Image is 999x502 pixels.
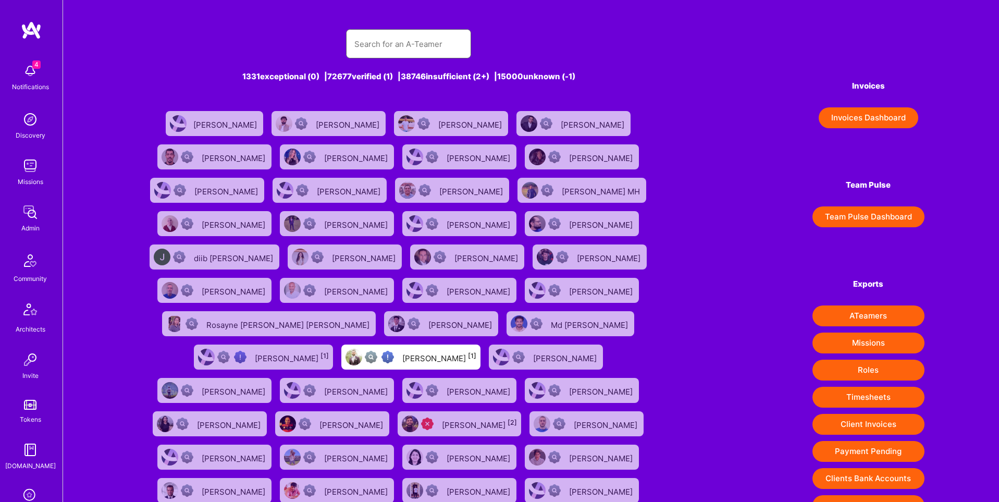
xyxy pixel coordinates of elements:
img: User Avatar [162,449,178,466]
h4: Exports [812,279,924,289]
a: User AvatarNot Scrubbed[PERSON_NAME] [268,174,391,207]
div: [PERSON_NAME] [561,117,626,130]
div: Invite [22,370,39,381]
img: User Avatar [493,349,510,365]
img: Not Scrubbed [548,384,561,397]
div: [PERSON_NAME] [324,450,390,464]
a: User AvatarNot Scrubbed[PERSON_NAME] [528,240,651,274]
img: User Avatar [521,115,537,132]
img: User Avatar [170,115,187,132]
div: [PERSON_NAME] [574,417,639,431]
div: [PERSON_NAME] [317,183,383,197]
div: 1331 exceptional (0) | 72677 verified (1) | 38746 insufficient (2+) | 15000 unknown (-1) [138,71,679,82]
img: User Avatar [166,315,183,332]
img: User Avatar [529,482,546,499]
img: User Avatar [284,449,301,466]
img: Not fully vetted [365,351,377,363]
div: [PERSON_NAME] [202,217,267,230]
img: High Potential User [381,351,394,363]
button: Clients Bank Accounts [812,468,924,489]
img: Not Scrubbed [303,384,316,397]
a: User AvatarNot Scrubbed[PERSON_NAME] [153,140,276,174]
a: User AvatarNot Scrubbed[PERSON_NAME] [398,440,521,474]
div: [PERSON_NAME] [316,117,381,130]
img: User Avatar [414,249,431,265]
img: Not Scrubbed [295,117,307,130]
img: Not Scrubbed [181,151,193,163]
div: [PERSON_NAME] [255,350,329,364]
a: User AvatarNot Scrubbed[PERSON_NAME] [153,274,276,307]
div: [PERSON_NAME] [202,484,267,497]
img: Not Scrubbed [296,184,309,197]
sup: [1] [468,352,476,360]
div: [PERSON_NAME] [194,183,260,197]
img: Not Scrubbed [186,317,198,330]
a: User AvatarNot Scrubbed[PERSON_NAME] [398,374,521,407]
img: User Avatar [399,182,416,199]
a: User AvatarNot fully vettedHigh Potential User[PERSON_NAME][1] [337,340,485,374]
div: [PERSON_NAME] [447,284,512,297]
img: User Avatar [284,282,301,299]
img: Not Scrubbed [181,451,193,463]
img: User Avatar [284,215,301,232]
div: [PERSON_NAME] [533,350,599,364]
div: [DOMAIN_NAME] [5,460,56,471]
a: User Avatar[PERSON_NAME] [162,107,267,140]
img: Not Scrubbed [530,317,542,330]
a: User AvatarNot Scrubbed[PERSON_NAME] [271,407,393,440]
img: Not Scrubbed [303,284,316,297]
a: User AvatarNot fully vettedHigh Potential User[PERSON_NAME][1] [190,340,337,374]
a: User AvatarNot Scrubbed[PERSON_NAME] [512,107,635,140]
img: Invite [20,349,41,370]
img: Community [18,248,43,273]
div: Notifications [12,81,49,92]
div: [PERSON_NAME] [439,183,505,197]
div: [PERSON_NAME] [442,417,517,431]
button: Timesheets [812,387,924,408]
a: User AvatarNot Scrubbed[PERSON_NAME] [391,174,513,207]
img: Not Scrubbed [181,384,193,397]
button: Invoices Dashboard [819,107,918,128]
a: User AvatarNot ScrubbedRosayne [PERSON_NAME] [PERSON_NAME] [158,307,380,340]
img: User Avatar [529,149,546,165]
img: bell [20,60,41,81]
img: Not Scrubbed [417,117,430,130]
img: Not Scrubbed [426,151,438,163]
img: Not Scrubbed [418,184,431,197]
img: High Potential User [234,351,246,363]
div: [PERSON_NAME] [324,484,390,497]
img: User Avatar [406,215,423,232]
div: [PERSON_NAME] [447,150,512,164]
a: User AvatarNot Scrubbed[PERSON_NAME] [521,207,643,240]
img: Not Scrubbed [181,484,193,497]
a: Team Pulse Dashboard [812,206,924,227]
a: User AvatarNot Scrubbed[PERSON_NAME] [153,207,276,240]
img: discovery [20,109,41,130]
div: Discovery [16,130,45,141]
img: Not Scrubbed [181,217,193,230]
img: User Avatar [284,382,301,399]
img: Not Scrubbed [553,418,565,430]
div: [PERSON_NAME] [447,484,512,497]
img: User Avatar [511,315,527,332]
img: Architects [18,299,43,324]
img: Not Scrubbed [176,418,189,430]
div: [PERSON_NAME] [569,217,635,230]
img: teamwork [20,155,41,176]
img: User Avatar [154,249,170,265]
div: [PERSON_NAME] [202,384,267,397]
div: [PERSON_NAME] [324,384,390,397]
img: Not Scrubbed [311,251,324,263]
img: Not Scrubbed [548,451,561,463]
a: User AvatarNot Scrubbed[PERSON_NAME] [146,174,268,207]
img: User Avatar [162,382,178,399]
div: [PERSON_NAME] [324,284,390,297]
a: User AvatarUnqualified[PERSON_NAME][2] [393,407,525,440]
a: User AvatarNot Scrubbed[PERSON_NAME] [380,307,502,340]
a: User AvatarNot Scrubbed[PERSON_NAME] [276,440,398,474]
img: Not Scrubbed [556,251,569,263]
a: User AvatarNot Scrubbed[PERSON_NAME] [521,140,643,174]
img: Unqualified [421,418,434,430]
a: User AvatarNot Scrubbed[PERSON_NAME] [276,140,398,174]
img: User Avatar [537,249,553,265]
